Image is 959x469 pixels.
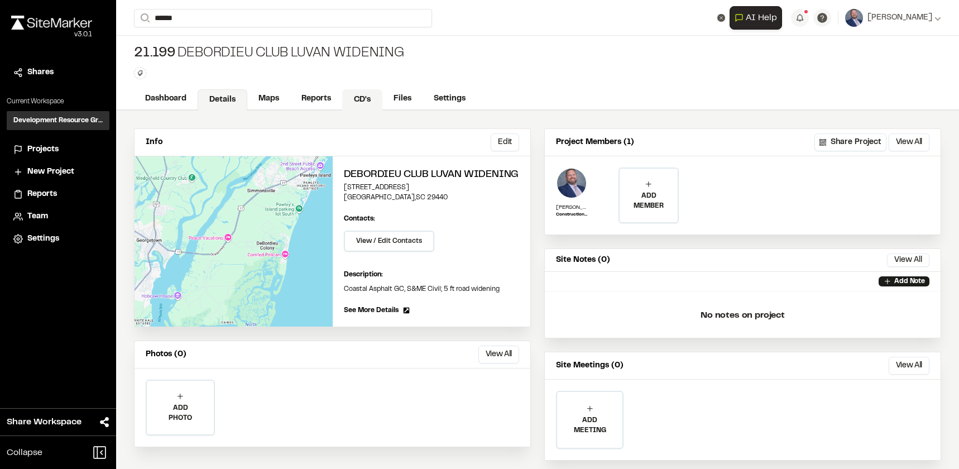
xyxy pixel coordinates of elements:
button: View All [889,133,929,151]
button: Open AI Assistant [730,6,782,30]
span: New Project [27,166,74,178]
p: Contacts: [344,214,375,224]
a: Details [198,89,247,111]
p: Site Meetings (0) [556,360,624,372]
span: Reports [27,188,57,200]
a: Team [13,210,103,223]
div: Open AI Assistant [730,6,787,30]
p: Coastal Asphalt GC, S&ME Civil; 5 ft road widening [344,284,520,294]
p: [STREET_ADDRESS] [344,183,520,193]
div: DeBordieu Club Luvan Widening [134,45,404,63]
a: Reports [290,88,342,109]
span: Shares [27,66,54,79]
button: Edit [491,133,519,151]
a: Files [382,88,423,109]
a: Settings [423,88,477,109]
p: Current Workspace [7,97,109,107]
button: Share Project [814,133,886,151]
a: Projects [13,143,103,156]
p: ADD MEETING [557,415,622,435]
span: Collapse [7,446,42,460]
a: CD's [342,89,382,111]
button: View / Edit Contacts [344,231,434,252]
p: Photos (0) [146,348,186,361]
button: Edit Tags [134,67,146,79]
p: Construction Services Manager [556,212,587,218]
div: Oh geez...please don't... [11,30,92,40]
a: Reports [13,188,103,200]
p: [GEOGRAPHIC_DATA] , SC 29440 [344,193,520,203]
button: Clear text [717,14,725,22]
p: Project Members (1) [556,136,634,149]
button: View All [889,357,929,375]
a: Settings [13,233,103,245]
p: Site Notes (0) [556,254,610,266]
span: 21.199 [134,45,175,63]
p: Description: [344,270,520,280]
p: Info [146,136,162,149]
button: [PERSON_NAME] [845,9,941,27]
span: See More Details [344,305,399,315]
button: Search [134,9,154,27]
img: User [845,9,863,27]
a: New Project [13,166,103,178]
p: No notes on project [554,298,932,333]
img: Jake Rosiek [556,167,587,199]
h3: Development Resource Group [13,116,103,126]
p: [PERSON_NAME] [556,203,587,212]
a: Dashboard [134,88,198,109]
p: ADD MEMBER [620,191,678,211]
p: Add Note [894,276,925,286]
button: View All [478,346,519,363]
span: AI Help [746,11,777,25]
span: Projects [27,143,59,156]
a: Maps [247,88,290,109]
img: rebrand.png [11,16,92,30]
button: View All [887,253,929,267]
span: Settings [27,233,59,245]
h2: DeBordieu Club Luvan Widening [344,167,520,183]
p: ADD PHOTO [147,403,214,423]
span: [PERSON_NAME] [867,12,932,24]
span: Team [27,210,48,223]
a: Shares [13,66,103,79]
span: Share Workspace [7,415,81,429]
